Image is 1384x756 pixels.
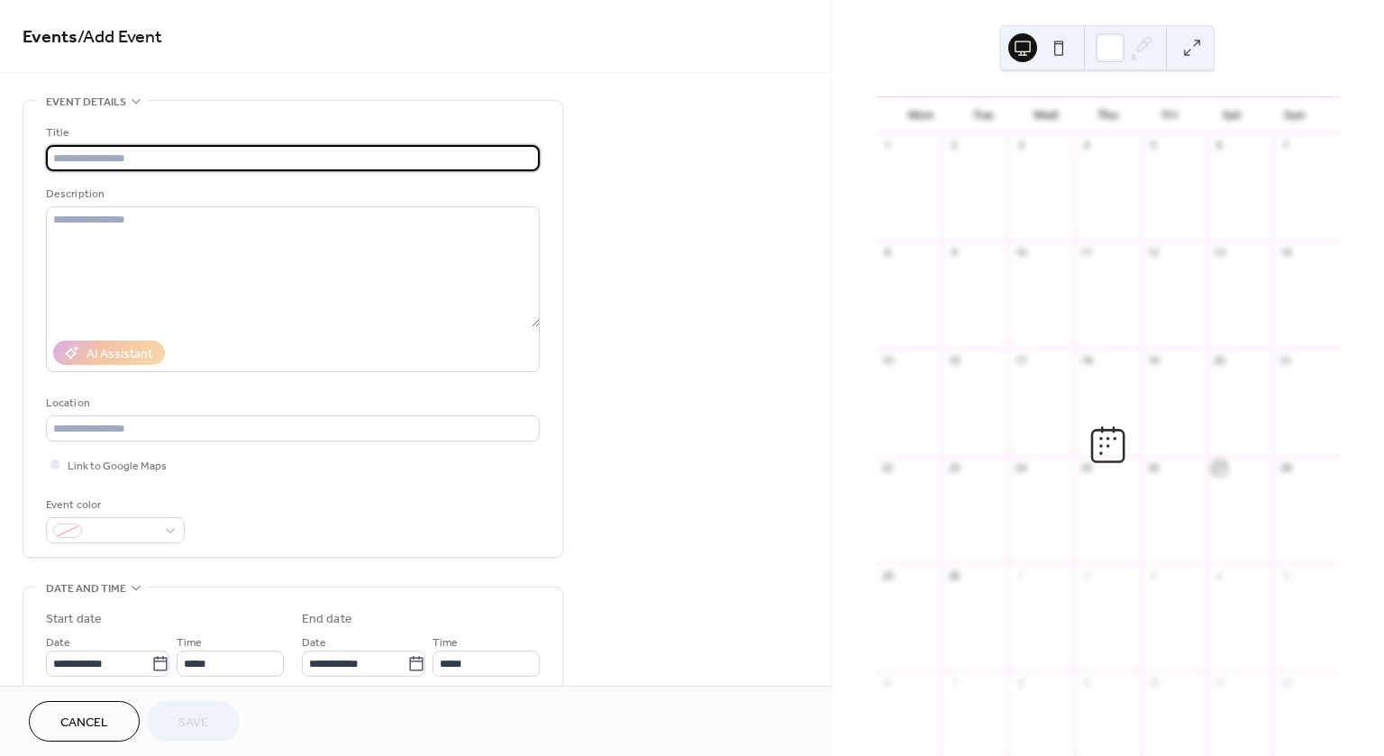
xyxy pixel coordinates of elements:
[60,714,108,733] span: Cancel
[947,569,961,582] div: 30
[1079,676,1093,689] div: 9
[1213,246,1226,260] div: 13
[1146,139,1160,152] div: 5
[46,394,536,413] div: Location
[1146,246,1160,260] div: 12
[1015,97,1077,133] div: Wed
[1213,139,1226,152] div: 6
[947,246,961,260] div: 9
[46,123,536,142] div: Title
[1201,97,1263,133] div: Sat
[1279,353,1292,367] div: 21
[46,93,126,112] span: Event details
[1146,353,1160,367] div: 19
[1279,569,1292,582] div: 5
[881,676,895,689] div: 6
[1146,676,1160,689] div: 10
[947,676,961,689] div: 7
[1279,246,1292,260] div: 14
[68,457,167,476] span: Link to Google Maps
[947,139,961,152] div: 2
[947,353,961,367] div: 16
[1279,676,1292,689] div: 12
[1079,461,1093,475] div: 25
[1014,139,1027,152] div: 3
[1279,461,1292,475] div: 28
[1014,676,1027,689] div: 8
[46,185,536,204] div: Description
[29,701,140,742] button: Cancel
[1279,139,1292,152] div: 7
[1146,461,1160,475] div: 26
[1079,139,1093,152] div: 4
[1213,461,1226,475] div: 27
[1077,97,1139,133] div: Thu
[46,633,70,652] span: Date
[1014,353,1027,367] div: 17
[77,20,162,55] span: / Add Event
[881,246,895,260] div: 8
[947,461,961,475] div: 23
[890,97,952,133] div: Mon
[1014,569,1027,582] div: 1
[432,633,458,652] span: Time
[1079,353,1093,367] div: 18
[46,496,181,515] div: Event color
[302,633,326,652] span: Date
[881,569,895,582] div: 29
[46,579,126,598] span: Date and time
[1079,246,1093,260] div: 11
[302,610,352,629] div: End date
[881,461,895,475] div: 22
[23,20,77,55] a: Events
[1139,97,1201,133] div: Fri
[1014,461,1027,475] div: 24
[881,139,895,152] div: 1
[952,97,1015,133] div: Tue
[1213,676,1226,689] div: 11
[177,633,202,652] span: Time
[1263,97,1325,133] div: Sun
[1213,569,1226,582] div: 4
[881,353,895,367] div: 15
[1079,569,1093,582] div: 2
[46,610,102,629] div: Start date
[1146,569,1160,582] div: 3
[1213,353,1226,367] div: 20
[1014,246,1027,260] div: 10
